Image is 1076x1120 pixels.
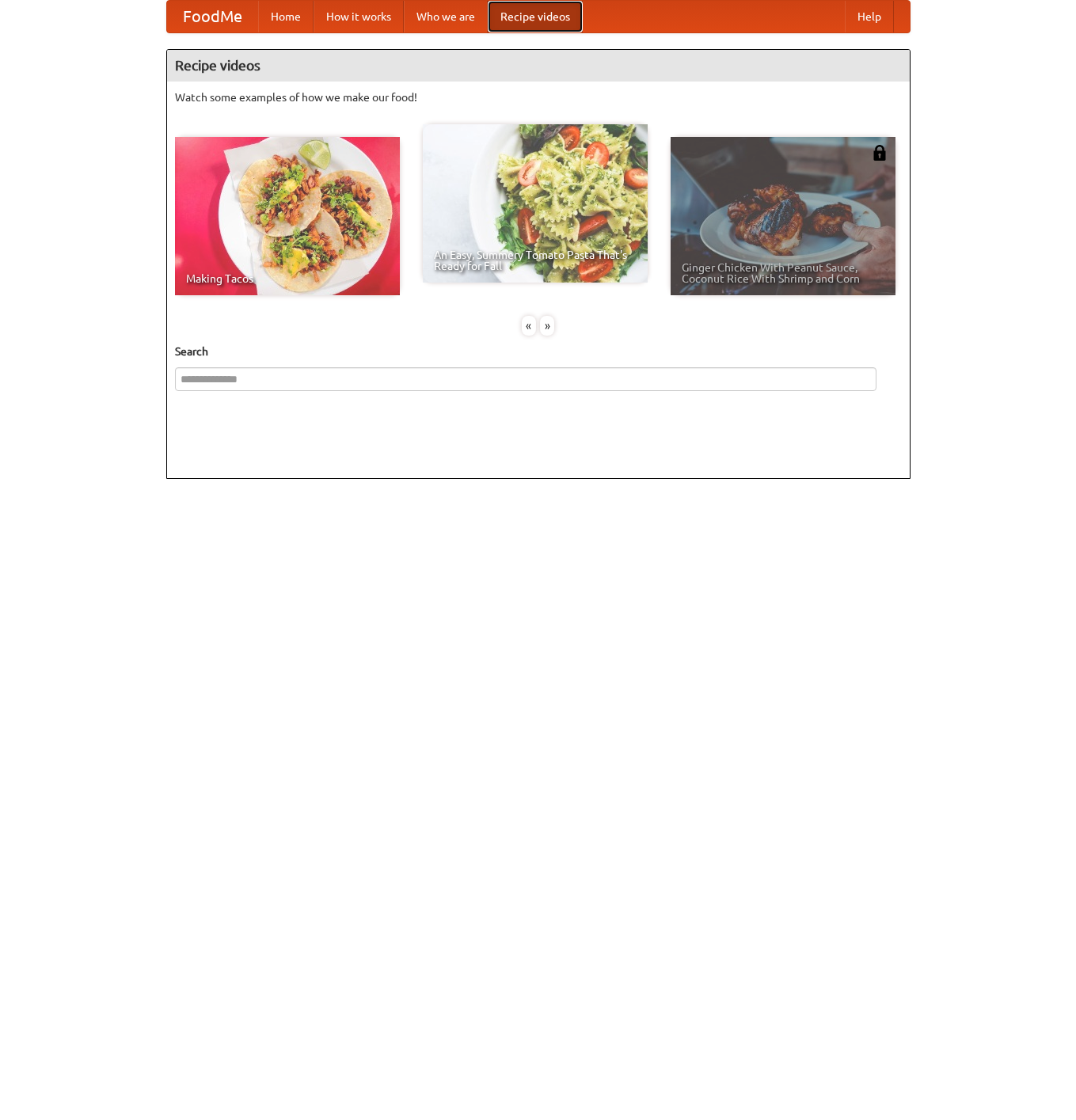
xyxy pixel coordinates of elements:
a: Home [258,1,314,32]
span: An Easy, Summery Tomato Pasta That's Ready for Fall [434,249,637,271]
p: Watch some examples of how we make our food! [175,89,902,105]
h5: Search [175,344,902,359]
a: FoodMe [167,1,258,32]
a: Making Tacos [175,137,400,295]
a: Help [845,1,894,32]
div: « [522,316,536,336]
span: Making Tacos [186,273,389,284]
a: Recipe videos [488,1,583,32]
div: » [540,316,554,336]
h4: Recipe videos [167,50,910,82]
img: 483408.png [872,145,888,161]
a: How it works [314,1,404,32]
a: Who we are [404,1,488,32]
a: An Easy, Summery Tomato Pasta That's Ready for Fall [423,124,648,283]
